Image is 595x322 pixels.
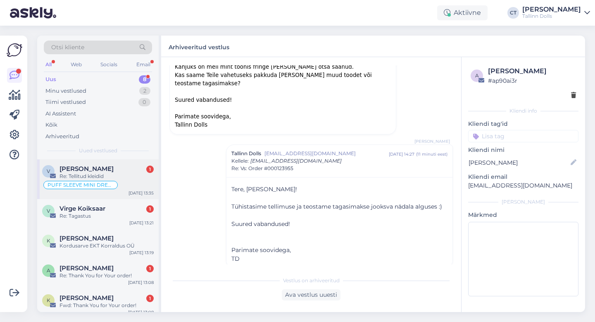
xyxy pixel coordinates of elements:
[250,158,342,164] span: [EMAIL_ADDRESS][DOMAIN_NAME]
[175,96,391,104] p: Suured vabandused!
[146,205,154,213] div: 1
[146,295,154,302] div: 1
[264,150,389,157] span: [EMAIL_ADDRESS][DOMAIN_NAME]
[47,168,50,174] span: V
[59,242,154,250] div: Kordusarve EKT Korraldus OÜ
[128,279,154,286] div: [DATE] 13:08
[437,5,488,20] div: Aktiivne
[45,87,86,95] div: Minu vestlused
[146,166,154,173] div: 1
[139,75,150,84] div: 8
[468,198,578,206] div: [PERSON_NAME]
[522,6,590,19] a: [PERSON_NAME]Tallinn Dolls
[139,87,150,95] div: 2
[169,41,229,52] label: Arhiveeritud vestlus
[507,7,519,19] div: CT
[282,289,340,300] div: Ava vestlus uuesti
[468,130,578,142] input: Lisa tag
[135,59,152,70] div: Email
[231,220,290,228] span: Suured vabandused!
[59,272,154,279] div: Re: Thank You for Your order!
[468,120,578,128] p: Kliendi tag'id
[7,42,22,58] img: Askly Logo
[175,113,391,121] p: Parimate soovidega,
[47,297,50,303] span: K
[45,132,79,141] div: Arhiveeritud
[416,151,447,157] div: ( 11 minuti eest )
[231,165,293,172] span: Re: Vs: Order #000123955
[175,121,391,129] p: Tallinn Dolls
[129,220,154,226] div: [DATE] 13:21
[79,147,117,154] span: Uued vestlused
[129,250,154,256] div: [DATE] 13:19
[414,138,450,144] span: [PERSON_NAME]
[59,165,114,173] span: Veronika Kruustik
[45,75,56,84] div: Uus
[469,158,569,167] input: Lisa nimi
[468,181,578,190] p: [EMAIL_ADDRESS][DOMAIN_NAME]
[59,294,114,302] span: Katrin Erit
[138,98,150,106] div: 0
[69,59,83,70] div: Web
[389,151,414,157] div: [DATE] 14:27
[44,59,53,70] div: All
[59,205,105,212] span: Virge Koiksaar
[468,107,578,115] div: Kliendi info
[468,211,578,219] p: Märkmed
[283,277,340,284] span: Vestlus on arhiveeritud
[488,66,576,76] div: [PERSON_NAME]
[522,6,581,13] div: [PERSON_NAME]
[146,265,154,272] div: 1
[51,43,84,52] span: Otsi kliente
[47,267,50,274] span: A
[128,309,154,315] div: [DATE] 13:08
[231,158,249,164] span: Kellele :
[99,59,119,70] div: Socials
[231,255,240,262] span: TD
[129,190,154,196] div: [DATE] 13:35
[231,185,297,193] span: Tere, [PERSON_NAME]!
[231,246,291,254] span: Parimate soovidega,
[522,13,581,19] div: Tallinn Dolls
[45,110,76,118] div: AI Assistent
[47,238,50,244] span: K
[59,235,114,242] span: Kristi Klein
[59,302,154,309] div: Fwd: Thank You for Your order!
[468,173,578,181] p: Kliendi email
[59,212,154,220] div: Re: Tagastus
[231,150,261,157] span: Tallinn Dolls
[47,208,50,214] span: V
[175,71,391,88] p: Kas saame Teile vahetuseks pakkuda [PERSON_NAME] muud toodet või teostame tagasimakse?
[45,121,57,129] div: Kõik
[59,264,114,272] span: Aina Silberk
[468,146,578,154] p: Kliendi nimi
[45,98,86,106] div: Tiimi vestlused
[231,203,442,210] span: Tühistasime tellimuse ja teostame tagasimakse jooksva nädala alguses :)
[59,173,154,180] div: Re: Tellitud kleidid
[48,183,114,187] span: PUFF SLEEVE MINI DRESS BLUE
[488,76,576,85] div: # ap90ai3r
[475,72,479,79] span: a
